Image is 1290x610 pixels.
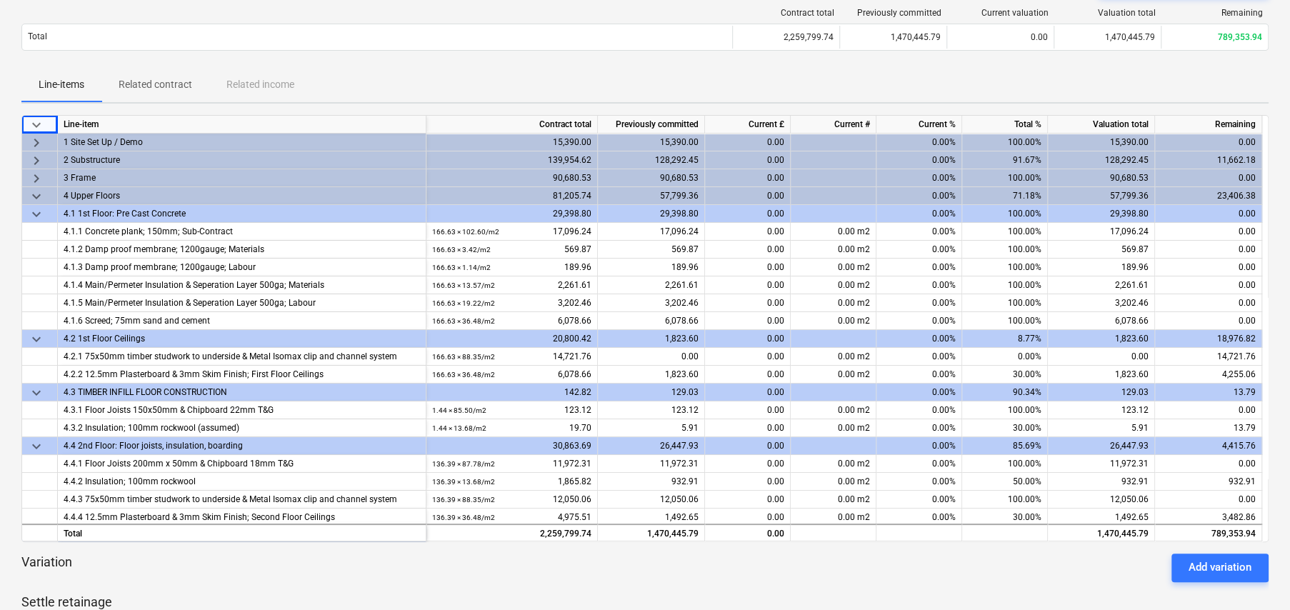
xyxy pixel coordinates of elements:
[876,116,962,134] div: Current %
[791,509,876,526] div: 0.00 m2
[1048,419,1155,437] div: 5.91
[64,437,420,454] div: 4.4 2nd Floor: Floor joists, insulation, boarding
[1060,8,1156,18] div: Valuation total
[64,348,420,365] div: 4.2.1 75x50mm timber studwork to underside & Metal Isomax clip and channel system
[876,241,962,259] div: 0.00%
[876,419,962,437] div: 0.00%
[426,134,598,151] div: 15,390.00
[705,366,791,384] div: 0.00
[705,205,791,223] div: 0.00
[426,437,598,455] div: 30,863.69
[58,524,426,541] div: Total
[28,384,45,401] span: keyboard_arrow_down
[64,223,420,240] div: 4.1.1 Concrete plank; 150mm; Sub-Contract
[962,509,1048,526] div: 30.00%
[791,473,876,491] div: 0.00 m2
[64,312,420,329] div: 4.1.6 Screed; 75mm sand and cement
[876,294,962,312] div: 0.00%
[64,384,420,401] div: 4.3 TIMBER INFILL FLOOR CONSTRUCTION
[962,276,1048,294] div: 100.00%
[1155,348,1262,366] div: 14,721.76
[432,264,491,271] small: 166.63 × 1.14 / m2
[1155,419,1262,437] div: 13.79
[791,312,876,330] div: 0.00 m2
[705,491,791,509] div: 0.00
[705,524,791,541] div: 0.00
[962,419,1048,437] div: 30.00%
[876,509,962,526] div: 0.00%
[962,348,1048,366] div: 0.00%
[1048,384,1155,401] div: 129.03
[1048,348,1155,366] div: 0.00
[432,223,591,241] div: 17,096.24
[1048,276,1155,294] div: 2,261.61
[705,401,791,419] div: 0.00
[962,187,1048,205] div: 71.18%
[946,26,1054,49] div: 0.00
[432,366,591,384] div: 6,078.66
[28,206,45,223] span: keyboard_arrow_down
[876,491,962,509] div: 0.00%
[962,437,1048,455] div: 85.69%
[876,401,962,419] div: 0.00%
[432,406,486,414] small: 1.44 × 85.50 / m2
[432,259,591,276] div: 189.96
[876,473,962,491] div: 0.00%
[598,116,705,134] div: Previously committed
[705,223,791,241] div: 0.00
[705,116,791,134] div: Current £
[1048,491,1155,509] div: 12,050.06
[598,348,705,366] div: 0.00
[28,31,47,43] p: Total
[876,437,962,455] div: 0.00%
[598,419,705,437] div: 5.91
[791,241,876,259] div: 0.00 m2
[432,246,491,254] small: 166.63 × 3.42 / m2
[1219,541,1290,610] div: Chat Widget
[1155,294,1262,312] div: 0.00
[705,241,791,259] div: 0.00
[962,151,1048,169] div: 91.67%
[876,455,962,473] div: 0.00%
[1048,509,1155,526] div: 1,492.65
[739,8,834,18] div: Contract total
[1048,169,1155,187] div: 90,680.53
[432,348,591,366] div: 14,721.76
[1048,401,1155,419] div: 123.12
[791,223,876,241] div: 0.00 m2
[21,554,72,582] p: Variation
[426,524,598,541] div: 2,259,799.74
[1048,187,1155,205] div: 57,799.36
[732,26,839,49] div: 2,259,799.74
[426,205,598,223] div: 29,398.80
[705,330,791,348] div: 0.00
[598,294,705,312] div: 3,202.46
[1155,241,1262,259] div: 0.00
[705,419,791,437] div: 0.00
[791,116,876,134] div: Current #
[432,281,495,289] small: 166.63 × 13.57 / m2
[1155,437,1262,455] div: 4,415.76
[1048,473,1155,491] div: 932.91
[28,188,45,205] span: keyboard_arrow_down
[962,169,1048,187] div: 100.00%
[962,116,1048,134] div: Total %
[426,384,598,401] div: 142.82
[1155,151,1262,169] div: 11,662.18
[64,241,420,258] div: 4.1.2 Damp proof membrane; 1200gauge; Materials
[962,366,1048,384] div: 30.00%
[1155,524,1262,541] div: 789,353.94
[962,330,1048,348] div: 8.77%
[1155,509,1262,526] div: 3,482.86
[1155,169,1262,187] div: 0.00
[64,294,420,311] div: 4.1.5 Main/Permeter Insulation & Seperation Layer 500ga; Labour
[432,276,591,294] div: 2,261.61
[426,187,598,205] div: 81,205.74
[64,509,420,526] div: 4.4.4 12.5mm Plasterboard & 3mm Skim Finish; Second Floor Ceilings
[64,473,420,490] div: 4.4.2 Insulation; 100mm rockwool
[962,223,1048,241] div: 100.00%
[64,276,420,294] div: 4.1.4 Main/Permeter Insulation & Seperation Layer 500ga; Materials
[1048,223,1155,241] div: 17,096.24
[432,496,495,504] small: 136.39 × 88.35 / m2
[1155,223,1262,241] div: 0.00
